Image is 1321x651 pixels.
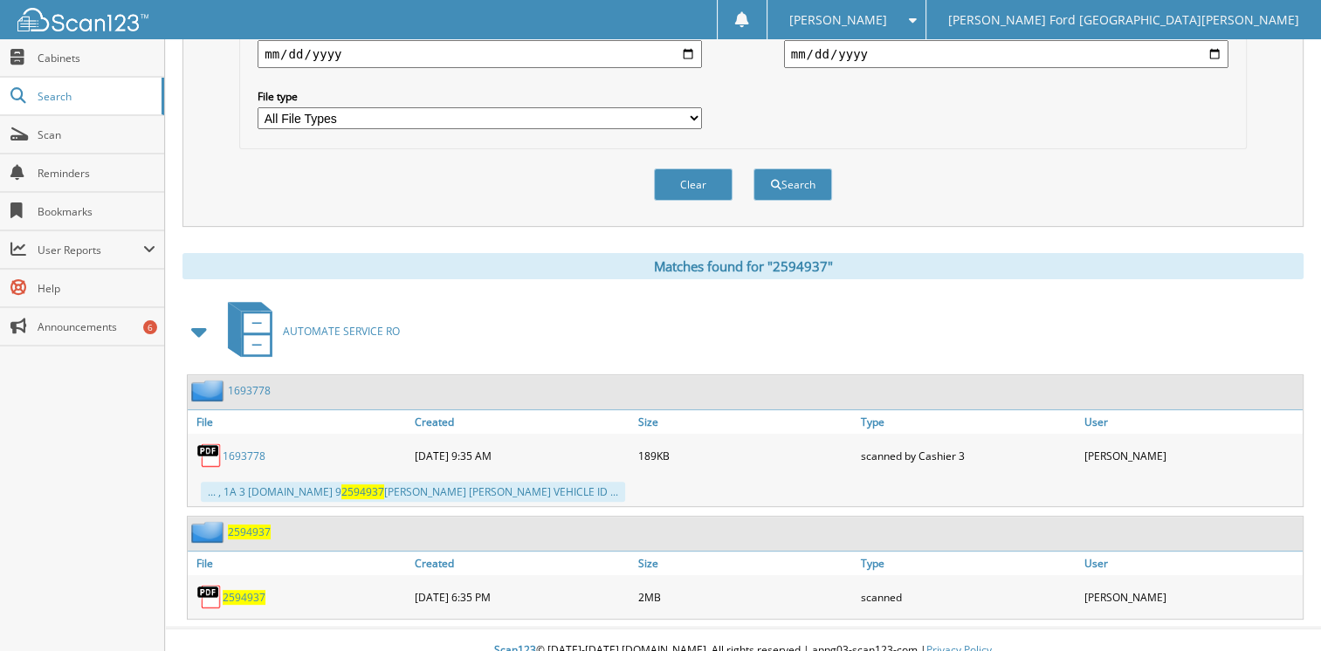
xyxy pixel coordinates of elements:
a: File [188,552,410,575]
span: Search [38,89,153,104]
a: User [1080,552,1303,575]
div: [DATE] 9:35 AM [410,438,633,473]
input: end [784,40,1228,68]
button: Clear [654,168,733,201]
span: [PERSON_NAME] [789,15,887,25]
span: Announcements [38,319,155,334]
div: [DATE] 6:35 PM [410,579,633,614]
span: 2594937 [341,484,384,499]
div: [PERSON_NAME] [1080,438,1303,473]
img: PDF.png [196,442,223,469]
img: PDF.png [196,584,223,610]
div: 6 [143,320,157,334]
img: folder2.png [191,380,228,401]
img: folder2.png [191,521,228,543]
div: 189KB [634,438,857,473]
button: Search [753,168,832,201]
a: AUTOMATE SERVICE RO [217,297,400,366]
span: Help [38,281,155,296]
img: scan123-logo-white.svg [17,8,148,31]
div: Matches found for "2594937" [182,253,1304,279]
a: 2594937 [228,524,271,539]
a: Type [857,552,1079,575]
label: File type [258,89,702,104]
span: Cabinets [38,51,155,65]
div: ... , 1A 3 [DOMAIN_NAME] 9 [PERSON_NAME] [PERSON_NAME] VEHICLE ID ... [201,482,625,502]
a: User [1080,410,1303,434]
span: Bookmarks [38,204,155,219]
span: User Reports [38,243,143,257]
span: [PERSON_NAME] Ford [GEOGRAPHIC_DATA][PERSON_NAME] [948,15,1299,25]
iframe: Chat Widget [1234,567,1321,651]
a: 2594937 [223,590,265,605]
a: Type [857,410,1079,434]
a: Size [634,410,857,434]
a: Created [410,410,633,434]
input: start [258,40,702,68]
div: scanned [857,579,1079,614]
span: Scan [38,127,155,142]
div: scanned by Cashier 3 [857,438,1079,473]
a: 1693778 [228,383,271,398]
div: 2MB [634,579,857,614]
a: File [188,410,410,434]
span: AUTOMATE SERVICE RO [283,324,400,339]
div: [PERSON_NAME] [1080,579,1303,614]
a: 1693778 [223,449,265,463]
a: Created [410,552,633,575]
span: Reminders [38,166,155,181]
a: Size [634,552,857,575]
